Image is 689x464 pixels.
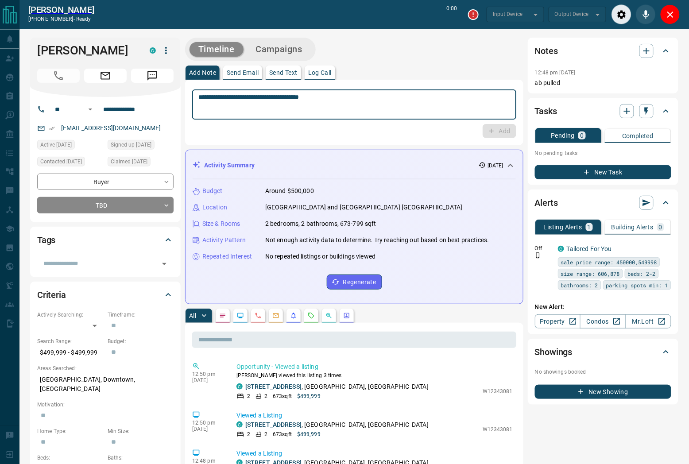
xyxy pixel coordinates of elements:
[273,392,292,400] p: 673 sqft
[192,426,223,432] p: [DATE]
[626,314,671,329] a: Mr.Loft
[204,161,255,170] p: Activity Summary
[237,312,244,319] svg: Lead Browsing Activity
[660,4,680,24] div: Close
[580,314,626,329] a: Condos
[325,312,333,319] svg: Opportunities
[189,70,216,76] p: Add Note
[202,236,246,245] p: Activity Pattern
[265,203,463,212] p: [GEOGRAPHIC_DATA] and [GEOGRAPHIC_DATA] [GEOGRAPHIC_DATA]
[535,192,671,213] div: Alerts
[567,245,612,252] a: Tailored For You
[612,224,654,230] p: Building Alerts
[227,70,259,76] p: Send Email
[37,140,103,152] div: Thu Oct 09 2025
[202,186,223,196] p: Budget
[236,421,243,428] div: condos.ca
[192,458,223,464] p: 12:48 pm
[108,311,174,319] p: Timeframe:
[202,252,252,261] p: Repeated Interest
[37,401,174,409] p: Motivation:
[488,162,503,170] p: [DATE]
[535,385,671,399] button: New Showing
[219,312,226,319] svg: Notes
[108,157,174,169] div: Thu Oct 09 2025
[236,371,513,379] p: [PERSON_NAME] viewed this listing 3 times
[37,427,103,435] p: Home Type:
[108,337,174,345] p: Budget:
[535,345,573,359] h2: Showings
[37,364,174,372] p: Areas Searched:
[236,383,243,390] div: condos.ca
[561,258,657,267] span: sale price range: 450000,549998
[76,16,91,22] span: ready
[535,341,671,363] div: Showings
[264,392,267,400] p: 2
[327,275,382,290] button: Regenerate
[551,132,575,139] p: Pending
[85,104,96,115] button: Open
[269,70,298,76] p: Send Text
[131,69,174,83] span: Message
[236,411,513,420] p: Viewed a Listing
[192,371,223,377] p: 12:50 pm
[535,165,671,179] button: New Task
[612,4,631,24] div: Audio Settings
[37,311,103,319] p: Actively Searching:
[265,236,489,245] p: Not enough activity data to determine. Try reaching out based on best practices.
[61,124,161,131] a: [EMAIL_ADDRESS][DOMAIN_NAME]
[535,244,553,252] p: Off
[245,383,302,390] a: [STREET_ADDRESS]
[37,197,174,213] div: TBD
[108,140,174,152] div: Sat May 30 2020
[273,430,292,438] p: 673 sqft
[37,174,174,190] div: Buyer
[245,382,429,391] p: , [GEOGRAPHIC_DATA], [GEOGRAPHIC_DATA]
[158,258,170,270] button: Open
[247,430,250,438] p: 2
[535,196,558,210] h2: Alerts
[308,70,332,76] p: Log Call
[636,4,656,24] div: Mute
[28,4,94,15] a: [PERSON_NAME]
[111,157,147,166] span: Claimed [DATE]
[37,69,80,83] span: Call
[189,313,196,319] p: All
[84,69,127,83] span: Email
[111,140,151,149] span: Signed up [DATE]
[245,420,429,429] p: , [GEOGRAPHIC_DATA], [GEOGRAPHIC_DATA]
[535,70,576,76] p: 12:48 pm [DATE]
[192,377,223,383] p: [DATE]
[37,288,66,302] h2: Criteria
[192,420,223,426] p: 12:50 pm
[535,314,581,329] a: Property
[236,449,513,458] p: Viewed a Listing
[37,284,174,305] div: Criteria
[535,40,671,62] div: Notes
[297,430,321,438] p: $499,999
[202,219,240,228] p: Size & Rooms
[535,44,558,58] h2: Notes
[483,387,513,395] p: W12343081
[535,104,557,118] h2: Tasks
[255,312,262,319] svg: Calls
[561,281,598,290] span: bathrooms: 2
[37,372,174,396] p: [GEOGRAPHIC_DATA], Downtown, [GEOGRAPHIC_DATA]
[247,392,250,400] p: 2
[297,392,321,400] p: $499,999
[535,252,541,259] svg: Push Notification Only
[37,345,103,360] p: $499,999 - $499,999
[193,157,516,174] div: Activity Summary[DATE]
[108,427,174,435] p: Min Size:
[265,252,375,261] p: No repeated listings or buildings viewed
[190,42,244,57] button: Timeline
[265,186,314,196] p: Around $500,000
[49,125,55,131] svg: Email Verified
[483,425,513,433] p: W12343081
[37,229,174,251] div: Tags
[588,224,591,230] p: 1
[544,224,582,230] p: Listing Alerts
[561,269,620,278] span: size range: 606,878
[37,43,136,58] h1: [PERSON_NAME]
[622,133,654,139] p: Completed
